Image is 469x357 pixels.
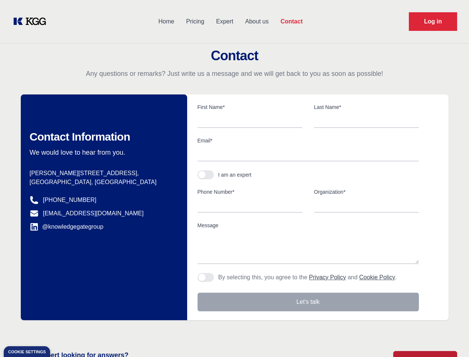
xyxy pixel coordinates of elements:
p: Any questions or remarks? Just write us a message and we will get back to you as soon as possible! [9,69,460,78]
h2: Contact Information [30,130,175,144]
label: Phone Number* [198,188,302,196]
a: Contact [274,12,309,31]
a: Cookie Policy [359,274,395,280]
p: [GEOGRAPHIC_DATA], [GEOGRAPHIC_DATA] [30,178,175,187]
p: We would love to hear from you. [30,148,175,157]
p: By selecting this, you agree to the and . [218,273,397,282]
a: Home [152,12,180,31]
p: [PERSON_NAME][STREET_ADDRESS], [30,169,175,178]
div: I am an expert [218,171,252,178]
a: Expert [210,12,239,31]
button: Let's talk [198,293,419,311]
a: [PHONE_NUMBER] [43,196,97,205]
iframe: Chat Widget [432,321,469,357]
h2: Contact [9,48,460,63]
label: Organization* [314,188,419,196]
a: [EMAIL_ADDRESS][DOMAIN_NAME] [43,209,144,218]
a: @knowledgegategroup [30,222,104,231]
a: KOL Knowledge Platform: Talk to Key External Experts (KEE) [12,16,52,28]
label: First Name* [198,103,302,111]
div: Cookie settings [8,350,46,354]
a: Privacy Policy [309,274,346,280]
a: Pricing [180,12,210,31]
a: About us [239,12,274,31]
label: Email* [198,137,419,144]
a: Request Demo [409,12,457,31]
label: Message [198,222,419,229]
label: Last Name* [314,103,419,111]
